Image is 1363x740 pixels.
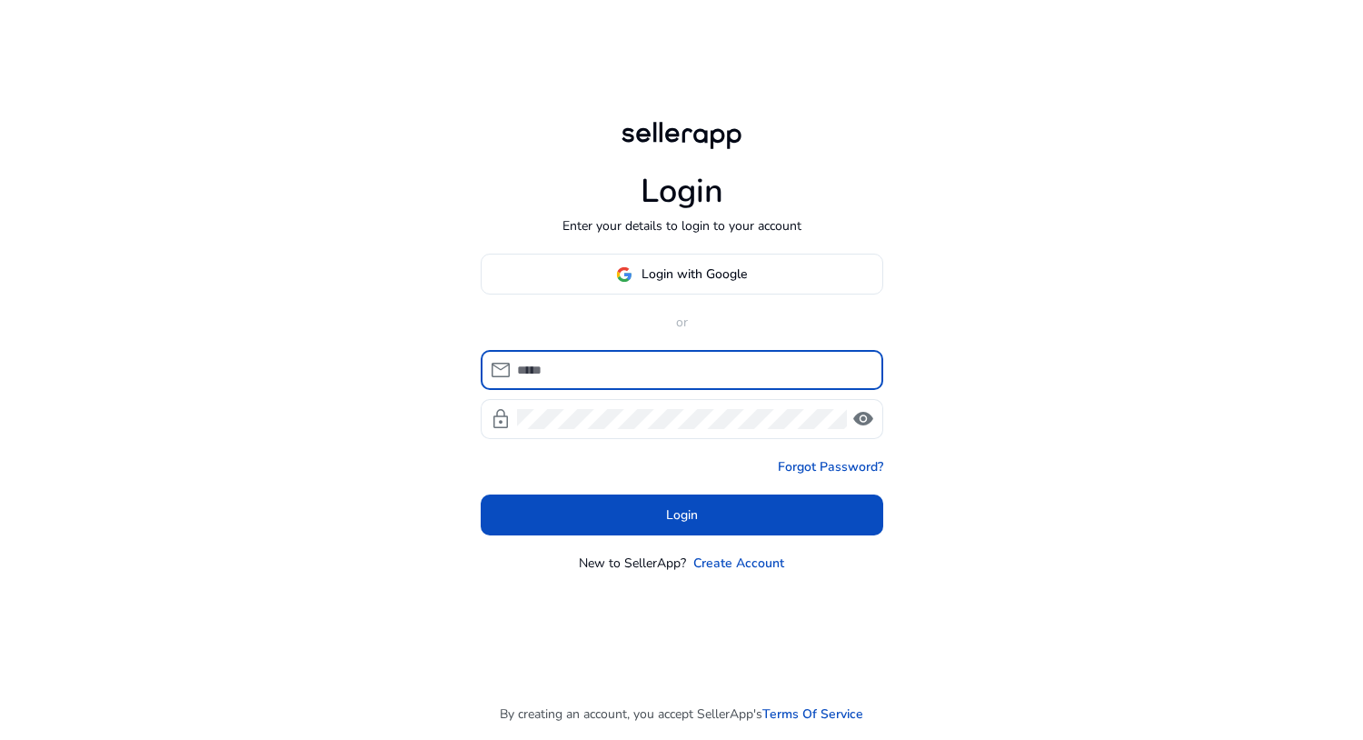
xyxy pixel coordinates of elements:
[490,359,512,381] span: mail
[579,554,686,573] p: New to SellerApp?
[481,313,883,332] p: or
[642,265,747,284] span: Login with Google
[616,266,632,283] img: google-logo.svg
[762,705,863,724] a: Terms Of Service
[490,408,512,430] span: lock
[778,457,883,476] a: Forgot Password?
[641,172,723,211] h1: Login
[481,495,883,535] button: Login
[481,254,883,295] button: Login with Google
[852,408,874,430] span: visibility
[666,505,698,525] span: Login
[562,216,801,235] p: Enter your details to login to your account
[693,554,784,573] a: Create Account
